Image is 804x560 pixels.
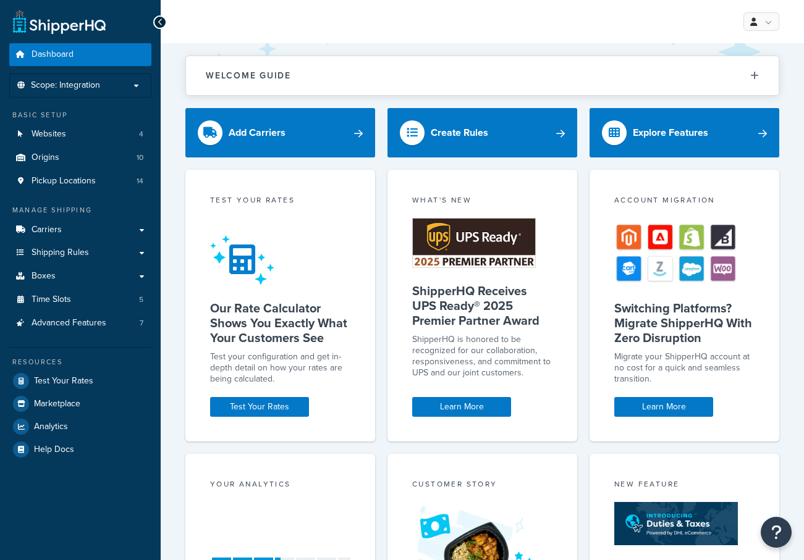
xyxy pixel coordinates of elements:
[186,56,779,95] button: Welcome Guide
[412,194,552,209] div: What's New
[614,351,755,385] div: Migrate your ShipperHQ account at no cost for a quick and seamless transition.
[633,124,708,141] div: Explore Features
[9,219,151,241] a: Carriers
[34,376,93,387] span: Test Your Rates
[32,295,71,305] span: Time Slots
[139,295,143,305] span: 5
[9,123,151,146] li: Websites
[9,241,151,264] a: Shipping Rules
[614,397,713,417] a: Learn More
[9,123,151,146] a: Websites4
[210,194,350,209] div: Test your rates
[412,397,511,417] a: Learn More
[34,422,68,432] span: Analytics
[9,288,151,311] a: Time Slots5
[9,265,151,288] a: Boxes
[412,479,552,493] div: Customer Story
[34,399,80,409] span: Marketplace
[32,271,56,282] span: Boxes
[137,176,143,186] span: 14
[9,43,151,66] a: Dashboard
[9,170,151,193] a: Pickup Locations14
[137,153,143,163] span: 10
[9,438,151,461] a: Help Docs
[614,194,755,209] div: Account Migration
[9,357,151,367] div: Resources
[9,170,151,193] li: Pickup Locations
[229,124,286,141] div: Add Carriers
[761,517,792,548] button: Open Resource Center
[614,479,755,493] div: New Feature
[34,445,74,455] span: Help Docs
[32,129,66,140] span: Websites
[139,129,143,140] span: 4
[210,301,350,345] h5: Our Rate Calculator Shows You Exactly What Your Customers See
[412,334,552,378] p: ShipperHQ is honored to be recognized for our collaboration, responsiveness, and commitment to UP...
[9,288,151,311] li: Time Slots
[32,176,96,186] span: Pickup Locations
[9,110,151,120] div: Basic Setup
[32,225,62,235] span: Carriers
[32,49,74,60] span: Dashboard
[614,301,755,345] h5: Switching Platforms? Migrate ShipperHQ With Zero Disruption
[210,351,350,385] div: Test your configuration and get in-depth detail on how your rates are being calculated.
[412,283,552,328] h5: ShipperHQ Receives UPS Ready® 2025 Premier Partner Award
[140,318,143,328] span: 7
[206,71,291,80] h2: Welcome Guide
[32,153,59,163] span: Origins
[9,146,151,169] a: Origins10
[9,312,151,335] a: Advanced Features7
[31,80,100,91] span: Scope: Integration
[32,248,89,258] span: Shipping Rules
[9,312,151,335] li: Advanced Features
[9,370,151,392] a: Test Your Rates
[32,318,106,328] span: Advanced Features
[9,146,151,169] li: Origins
[590,108,779,157] a: Explore Features
[9,393,151,415] a: Marketplace
[185,108,375,157] a: Add Carriers
[9,205,151,215] div: Manage Shipping
[9,416,151,438] a: Analytics
[431,124,488,141] div: Create Rules
[210,397,309,417] a: Test Your Rates
[387,108,577,157] a: Create Rules
[210,479,350,493] div: Your Analytics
